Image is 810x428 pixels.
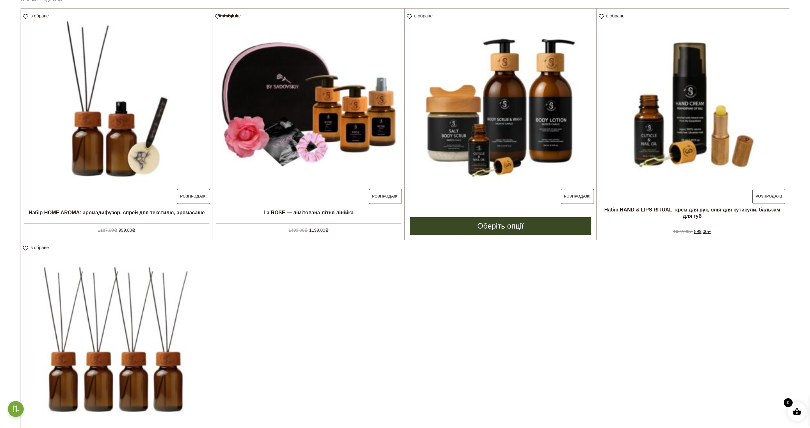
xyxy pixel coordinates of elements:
[213,205,405,220] h2: La ROSE — лімітована літня лінійка
[597,9,788,234] a: Розпродаж! Набір HAND & LIPS RITUAL: крем для рук, олія для кутикули, бальзам для губ
[23,246,28,251] img: unfavourite.svg
[215,13,243,18] a: в обране
[119,228,136,233] bdi: 999,00
[304,228,308,233] span: ₴
[752,189,786,204] span: Розпродаж!
[694,229,711,234] bdi: 899,00
[784,398,793,407] span: 0
[405,9,596,205] a: Розпродаж!
[30,245,49,250] span: в обране
[132,228,135,233] span: ₴
[23,14,28,19] img: unfavourite.svg
[599,14,604,19] img: unfavourite.svg
[98,228,117,233] bdi: 1187,00
[407,13,435,18] a: в обране
[599,13,627,18] a: в обране
[407,14,412,19] img: unfavourite.svg
[21,9,213,234] a: Розпродаж! Набір HOME AROMA: аромадифузор, спрей для текстилю, аромасаше
[606,13,625,18] span: в обране
[222,13,241,18] span: в обране
[177,189,210,204] span: Розпродаж!
[325,228,329,233] span: ₴
[597,204,788,221] h2: Набір HAND & LIPS RITUAL: крем для рук, олія для кутикули, бальзам для губ
[414,13,433,18] span: в обране
[309,228,329,233] bdi: 1199,00
[215,14,220,19] img: unfavourite.svg
[689,229,693,234] span: ₴
[21,205,213,220] h2: Набір HOME AROMA: аромадифузор, спрей для текстилю, аромасаше
[289,228,308,233] bdi: 1499,00
[23,245,51,250] a: в обране
[114,228,117,233] span: ₴
[369,189,402,204] span: Розпродаж!
[410,217,591,235] a: Виберіть опції для " Набір BODY ROUTINE: скраб, гель для душу, лосьйон + олія для кутикули у пода...
[30,13,49,18] span: в обране
[23,13,51,18] a: в обране
[707,229,711,234] span: ₴
[673,229,693,234] bdi: 1027,00
[561,189,594,204] span: Розпродаж!
[213,9,405,234] a: Розпродаж! La ROSE — лімітована літня лінійкаОцінено в 5.00 з 5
